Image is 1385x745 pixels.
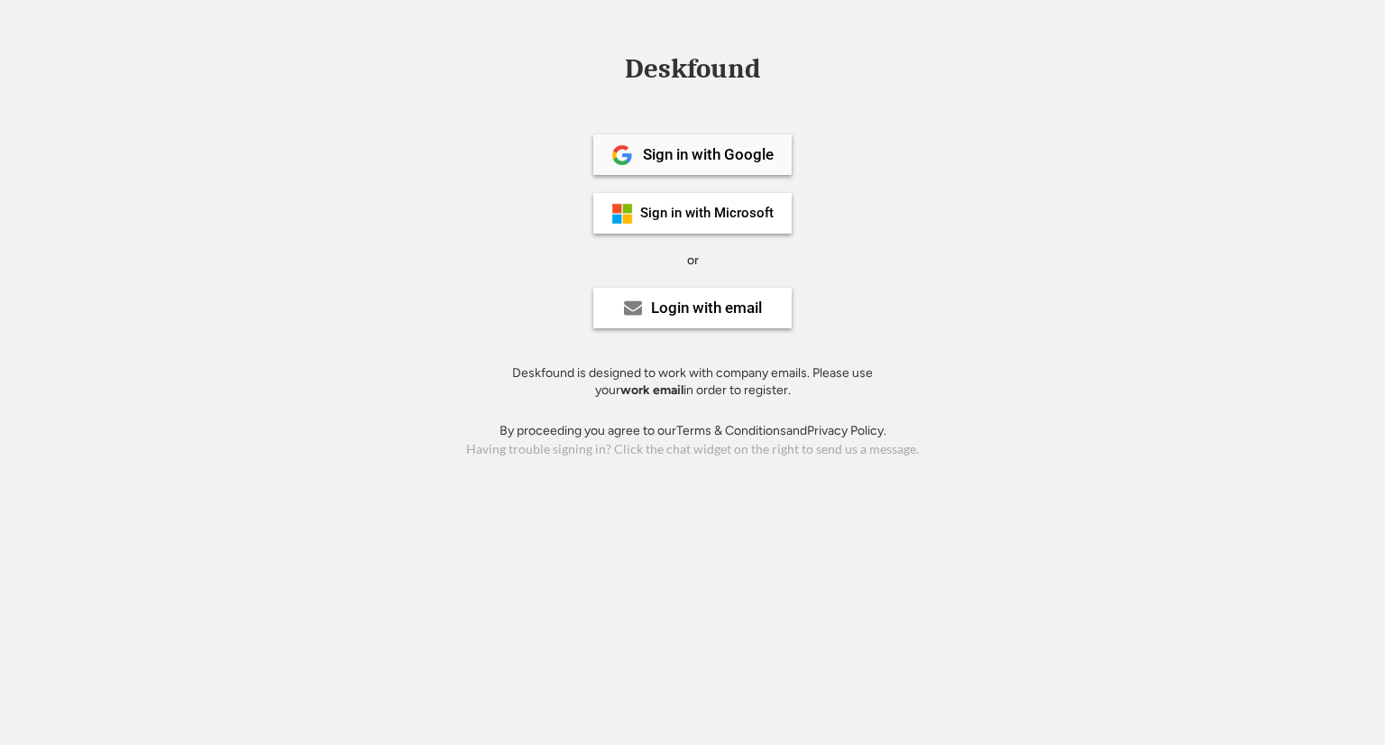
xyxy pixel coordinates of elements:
[676,423,786,438] a: Terms & Conditions
[687,252,699,270] div: or
[643,147,774,162] div: Sign in with Google
[640,207,774,220] div: Sign in with Microsoft
[807,423,886,438] a: Privacy Policy.
[611,203,633,225] img: ms-symbollockup_mssymbol_19.png
[651,300,762,316] div: Login with email
[616,55,769,83] div: Deskfound
[611,144,633,166] img: 1024px-Google__G__Logo.svg.png
[500,422,886,440] div: By proceeding you agree to our and
[490,364,895,400] div: Deskfound is designed to work with company emails. Please use your in order to register.
[620,382,683,398] strong: work email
